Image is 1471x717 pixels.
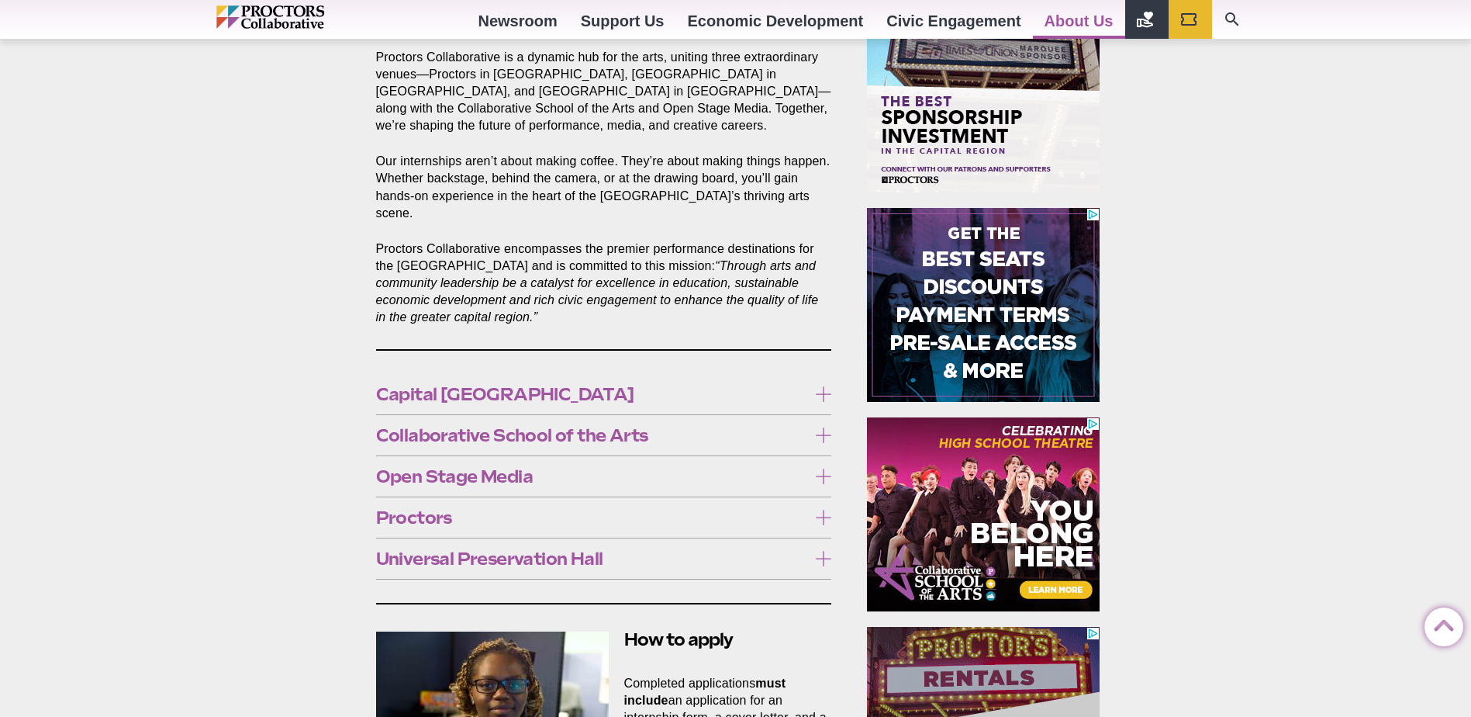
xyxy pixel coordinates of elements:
[376,386,808,403] span: Capital [GEOGRAPHIC_DATA]
[216,5,391,29] img: Proctors logo
[376,427,808,444] span: Collaborative School of the Arts
[376,153,832,221] p: Our internships aren’t about making coffee. They’re about making things happen. Whether backstage...
[376,468,808,485] span: Open Stage Media
[867,417,1100,611] iframe: Advertisement
[376,550,808,567] span: Universal Preservation Hall
[376,241,832,326] p: Proctors Collaborative encompasses the premier performance destinations for the [GEOGRAPHIC_DATA]...
[867,208,1100,402] iframe: Advertisement
[376,628,832,652] h2: How to apply
[1424,608,1455,639] a: Back to Top
[376,509,808,526] span: Proctors
[376,49,832,134] p: Proctors Collaborative is a dynamic hub for the arts, uniting three extraordinary venues—Proctors...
